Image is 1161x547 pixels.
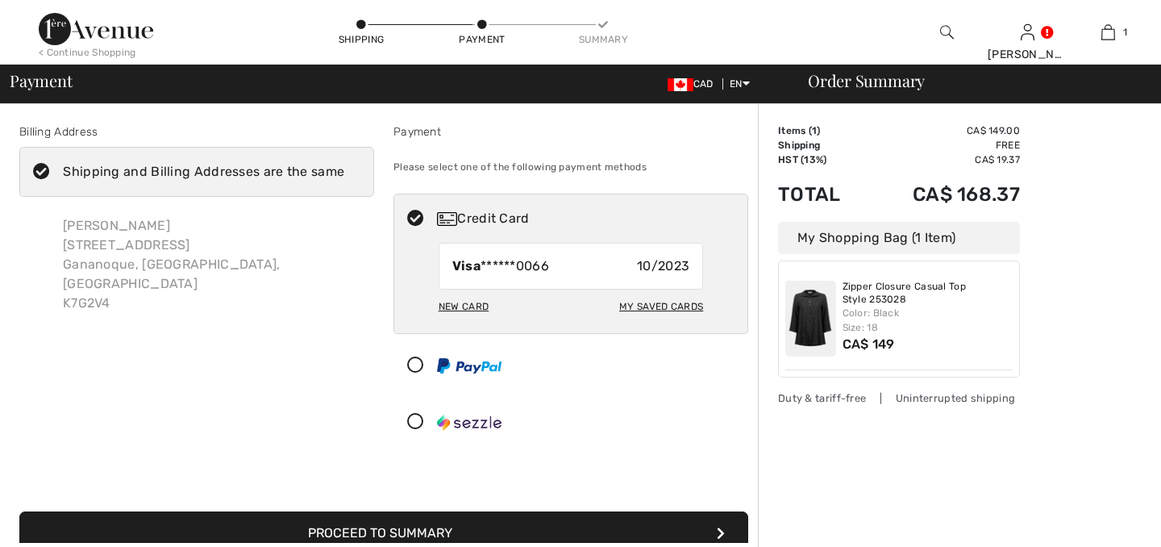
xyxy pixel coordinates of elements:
[337,32,385,47] div: Shipping
[437,415,501,431] img: Sezzle
[458,32,506,47] div: Payment
[637,257,689,276] span: 10/2023
[778,390,1020,406] div: Duty & tariff-free | Uninterrupted shipping
[437,358,501,374] img: PayPal
[940,23,954,42] img: search the website
[812,125,817,136] span: 1
[393,147,748,187] div: Please select one of the following payment methods
[730,78,750,90] span: EN
[778,222,1020,254] div: My Shopping Bag (1 Item)
[789,73,1151,89] div: Order Summary
[867,123,1020,138] td: CA$ 149.00
[1021,23,1034,42] img: My Info
[393,123,748,140] div: Payment
[843,281,1013,306] a: Zipper Closure Casual Top Style 253028
[1123,25,1127,40] span: 1
[1021,24,1034,40] a: Sign In
[778,167,867,222] td: Total
[619,293,703,320] div: My Saved Cards
[867,138,1020,152] td: Free
[439,293,489,320] div: New Card
[437,209,737,228] div: Credit Card
[785,281,836,357] img: Zipper Closure Casual Top Style 253028
[579,32,627,47] div: Summary
[668,78,693,91] img: Canadian Dollar
[668,78,720,90] span: CAD
[843,306,1013,335] div: Color: Black Size: 18
[39,13,153,45] img: 1ère Avenue
[1068,23,1147,42] a: 1
[50,203,374,326] div: [PERSON_NAME] [STREET_ADDRESS] Gananoque, [GEOGRAPHIC_DATA], [GEOGRAPHIC_DATA] K7G2V4
[778,123,867,138] td: Items ( )
[63,162,344,182] div: Shipping and Billing Addresses are the same
[10,73,72,89] span: Payment
[437,212,457,226] img: Credit Card
[867,152,1020,167] td: CA$ 19.37
[867,167,1020,222] td: CA$ 168.37
[19,123,374,140] div: Billing Address
[778,152,867,167] td: HST (13%)
[988,46,1067,63] div: [PERSON_NAME]
[778,138,867,152] td: Shipping
[452,258,481,273] strong: Visa
[39,45,136,60] div: < Continue Shopping
[1101,23,1115,42] img: My Bag
[843,336,895,352] span: CA$ 149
